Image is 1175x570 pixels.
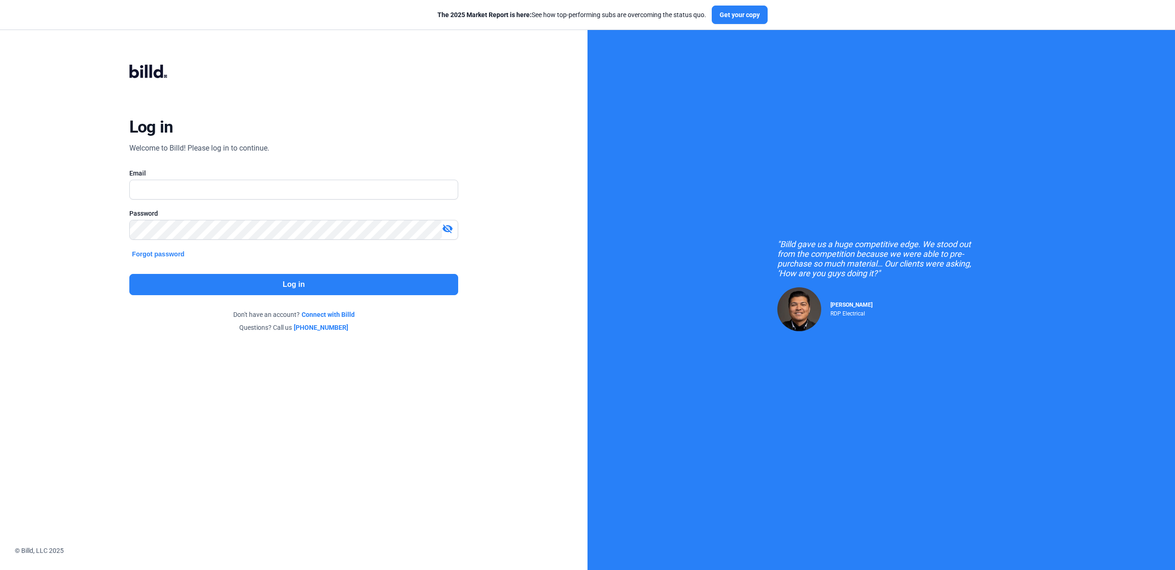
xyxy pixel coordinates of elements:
[712,6,768,24] button: Get your copy
[129,117,173,137] div: Log in
[129,323,458,332] div: Questions? Call us
[294,323,348,332] a: [PHONE_NUMBER]
[129,249,188,259] button: Forgot password
[830,302,872,308] span: [PERSON_NAME]
[777,239,985,278] div: "Billd gave us a huge competitive edge. We stood out from the competition because we were able to...
[129,274,458,295] button: Log in
[129,143,269,154] div: Welcome to Billd! Please log in to continue.
[129,209,458,218] div: Password
[437,10,706,19] div: See how top-performing subs are overcoming the status quo.
[442,223,453,234] mat-icon: visibility_off
[129,310,458,319] div: Don't have an account?
[437,11,532,18] span: The 2025 Market Report is here:
[777,287,821,331] img: Raul Pacheco
[830,308,872,317] div: RDP Electrical
[129,169,458,178] div: Email
[302,310,355,319] a: Connect with Billd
